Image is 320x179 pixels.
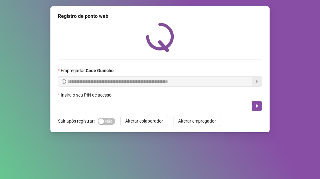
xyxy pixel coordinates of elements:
[58,92,116,98] label: Insira o seu PIN de acesso
[61,67,114,74] span: Empregador :
[86,68,114,73] strong: Cadê Guincho
[125,118,163,124] span: Alterar colaborador
[146,23,174,52] img: QRPoint
[62,79,66,84] span: info-circle
[173,116,221,126] button: Alterar empregador
[120,116,168,126] button: Alterar colaborador
[178,118,216,124] span: Alterar empregador
[58,116,98,126] label: Sair após registrar
[58,13,262,20] div: Registro de ponto web
[255,103,260,108] span: caret-right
